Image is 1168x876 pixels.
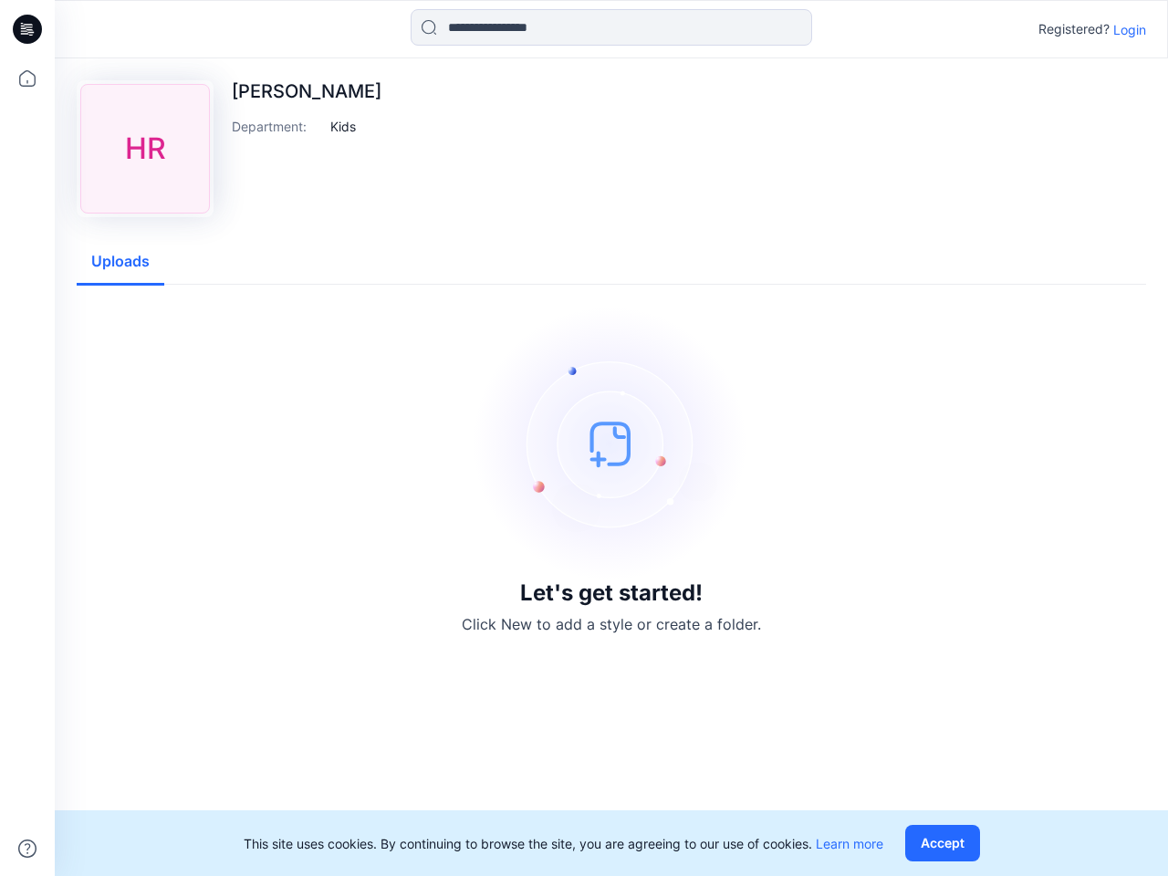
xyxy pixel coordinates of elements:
[77,239,164,286] button: Uploads
[520,580,703,606] h3: Let's get started!
[80,84,210,214] div: HR
[330,117,356,136] p: Kids
[1038,18,1110,40] p: Registered?
[1113,20,1146,39] p: Login
[232,80,381,102] p: [PERSON_NAME]
[462,613,761,635] p: Click New to add a style or create a folder.
[244,834,883,853] p: This site uses cookies. By continuing to browse the site, you are agreeing to our use of cookies.
[905,825,980,861] button: Accept
[232,117,323,136] p: Department :
[816,836,883,851] a: Learn more
[474,307,748,580] img: empty-state-image.svg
